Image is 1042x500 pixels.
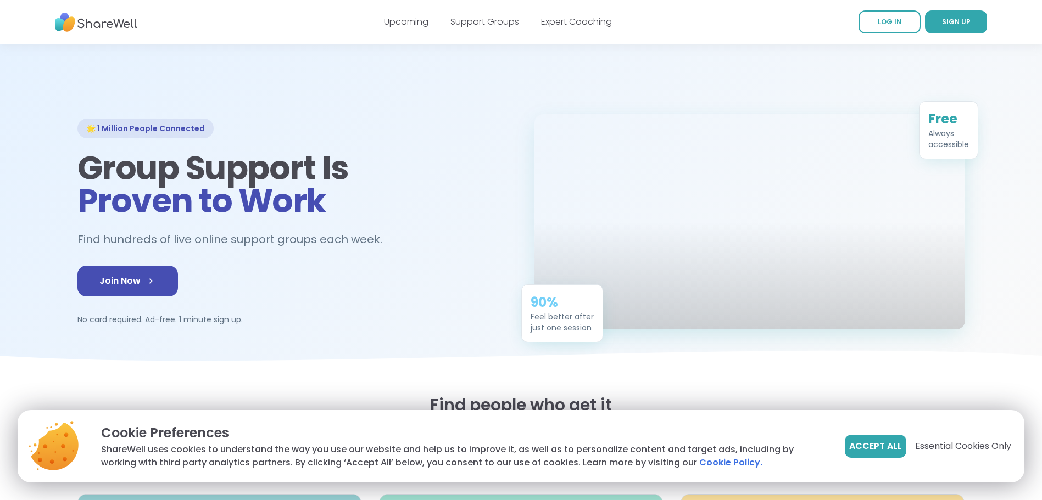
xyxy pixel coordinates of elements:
a: Upcoming [384,15,428,28]
h2: Find hundreds of live online support groups each week. [77,231,394,249]
img: ShareWell Nav Logo [55,7,137,37]
a: Support Groups [450,15,519,28]
a: LOG IN [859,10,921,33]
h1: Group Support Is [77,151,508,217]
div: 90% [531,294,594,311]
p: Cookie Preferences [101,423,827,443]
button: Accept All [845,435,906,458]
a: Join Now [77,266,178,296]
div: 🌟 1 Million People Connected [77,119,214,138]
span: Proven to Work [77,178,326,224]
span: LOG IN [878,17,901,26]
h2: Find people who get it [77,395,965,415]
a: SIGN UP [925,10,987,33]
p: No card required. Ad-free. 1 minute sign up. [77,314,508,325]
div: Always accessible [928,128,969,150]
a: Expert Coaching [541,15,612,28]
div: Free [928,110,969,128]
span: Essential Cookies Only [915,440,1011,453]
a: Cookie Policy. [699,456,762,469]
span: Accept All [849,440,902,453]
span: SIGN UP [942,17,971,26]
p: ShareWell uses cookies to understand the way you use our website and help us to improve it, as we... [101,443,827,469]
div: Feel better after just one session [531,311,594,333]
span: Join Now [99,274,156,288]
